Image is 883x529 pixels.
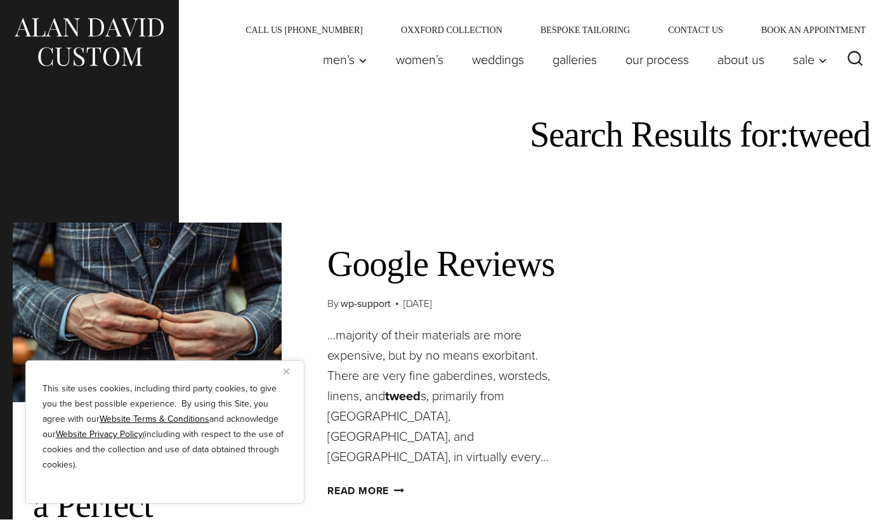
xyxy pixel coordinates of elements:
a: Website Privacy Policy [56,428,143,441]
nav: Primary Navigation [309,47,834,72]
a: weddings [458,47,539,72]
h1: Search Results for: [13,114,870,156]
strong: tweed [385,386,421,405]
a: Women’s [382,47,458,72]
img: Model buttoning 3 piece suit charcoal grey with white double windowpane [13,223,282,402]
a: Oxxford Collection [382,25,521,34]
button: Close [284,363,299,379]
span: …majority of their materials are more expensive, but by no means exorbitant. There are very fine ... [327,325,550,466]
span: By [327,296,339,312]
button: View Search Form [840,44,870,75]
a: Book an Appointment [742,25,870,34]
img: Alan David Custom [13,14,165,70]
a: Contact Us [649,25,742,34]
span: Sale [793,53,827,66]
a: Read More [327,483,404,498]
a: Bespoke Tailoring [521,25,649,34]
time: [DATE] [403,296,432,312]
a: wp-support [341,296,391,311]
a: Our Process [612,47,703,72]
img: Close [284,369,289,374]
a: Website Terms & Conditions [100,412,209,426]
a: About Us [703,47,779,72]
span: Men’s [323,53,367,66]
nav: Secondary Navigation [226,25,870,34]
p: This site uses cookies, including third party cookies, to give you the best possible experience. ... [43,381,287,473]
span: tweed [788,115,870,154]
a: Call Us [PHONE_NUMBER] [226,25,382,34]
a: Google Reviews [327,244,554,284]
a: Galleries [539,47,612,72]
